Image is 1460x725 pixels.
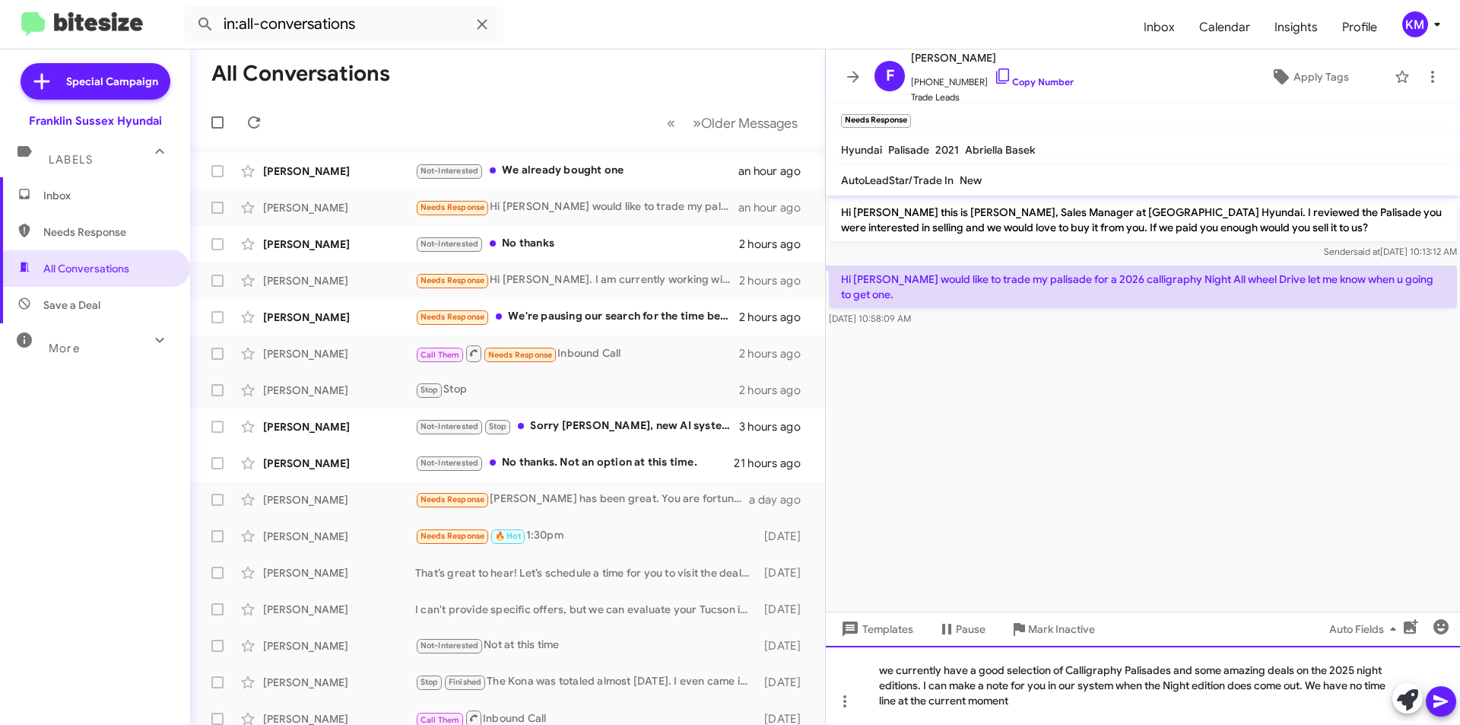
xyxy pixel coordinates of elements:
span: Trade Leads [911,90,1074,105]
span: Needs Response [421,312,485,322]
nav: Page navigation example [659,107,807,138]
div: [PERSON_NAME] [263,419,415,434]
a: Insights [1262,5,1330,49]
div: [PERSON_NAME] [263,346,415,361]
span: Stop [421,385,439,395]
span: Not-Interested [421,166,479,176]
div: 2 hours ago [739,273,813,288]
span: 🔥 Hot [495,531,521,541]
a: Copy Number [994,76,1074,87]
div: Not at this time [415,637,757,654]
span: Labels [49,153,93,167]
span: Stop [421,677,439,687]
div: [DATE] [757,565,813,580]
div: Hi [PERSON_NAME] would like to trade my palisade for a 2026 calligraphy Night All wheel Drive let... [415,199,738,216]
div: KM [1402,11,1428,37]
div: [PERSON_NAME] [263,565,415,580]
span: Not-Interested [421,421,479,431]
div: [PERSON_NAME] [263,638,415,653]
span: Hyundai [841,143,882,157]
span: Needs Response [43,224,173,240]
a: Profile [1330,5,1389,49]
div: [PERSON_NAME] [263,200,415,215]
span: Not-Interested [421,239,479,249]
div: No thanks [415,235,739,253]
small: Needs Response [841,114,911,128]
div: We already bought one [415,162,738,180]
span: AutoLeadStar/Trade In [841,173,954,187]
div: [PERSON_NAME] has been great. You are fortunate to have her. [415,491,749,508]
p: Hi [PERSON_NAME] this is [PERSON_NAME], Sales Manager at [GEOGRAPHIC_DATA] Hyundai. I reviewed th... [829,199,1457,241]
h1: All Conversations [211,62,390,86]
div: [PERSON_NAME] [263,456,415,471]
span: » [693,113,701,132]
div: [PERSON_NAME] [263,383,415,398]
div: [PERSON_NAME] [263,675,415,690]
span: Apply Tags [1293,63,1349,91]
span: Needs Response [421,494,485,504]
div: That’s great to hear! Let’s schedule a time for you to visit the dealership and we can discuss yo... [415,565,757,580]
button: Pause [925,615,998,643]
div: [DATE] [757,638,813,653]
span: [PHONE_NUMBER] [911,67,1074,90]
div: [PERSON_NAME] [263,492,415,507]
span: Mark Inactive [1028,615,1095,643]
a: Inbox [1131,5,1187,49]
span: Older Messages [701,115,798,132]
div: No thanks. Not an option at this time. [415,454,734,472]
div: 2 hours ago [739,310,813,325]
div: [PERSON_NAME] [263,273,415,288]
span: Auto Fields [1329,615,1402,643]
div: Inbound Call [415,344,739,363]
div: a day ago [749,492,813,507]
button: KM [1389,11,1443,37]
div: [PERSON_NAME] [263,602,415,617]
div: 2 hours ago [739,346,813,361]
span: All Conversations [43,261,129,276]
div: [DATE] [757,602,813,617]
span: « [667,113,675,132]
span: Call Them [421,350,460,360]
div: Sorry [PERSON_NAME], new AI system ill check you off [415,418,739,435]
button: Next [684,107,807,138]
span: Sender [DATE] 10:13:12 AM [1324,246,1457,257]
span: [PERSON_NAME] [911,49,1074,67]
button: Previous [658,107,684,138]
div: Franklin Sussex Hyundai [29,113,162,129]
a: Special Campaign [21,63,170,100]
span: Templates [838,615,913,643]
div: I can't provide specific offers, but we can evaluate your Tucson in person. Would you like to sch... [415,602,757,617]
button: Templates [826,615,925,643]
div: [PERSON_NAME] [263,237,415,252]
span: Pause [956,615,985,643]
div: 2 hours ago [739,383,813,398]
span: More [49,342,80,355]
div: The Kona was totaled almost [DATE]. I even came in and filed out a ton of paperwork and the finan... [415,673,757,691]
span: Not-Interested [421,641,479,650]
span: 2021 [935,143,959,157]
div: an hour ago [738,200,813,215]
div: Hi [PERSON_NAME]. I am currently working with someone. Thanks [415,272,739,289]
span: Special Campaign [66,74,158,89]
div: 1:30pm [415,527,757,545]
button: Mark Inactive [998,615,1107,643]
span: Needs Response [421,531,485,541]
div: [DATE] [757,529,813,544]
span: said at [1354,246,1380,257]
div: We're pausing our search for the time being. Thank you! [415,308,739,326]
div: [PERSON_NAME] [263,164,415,179]
span: F [886,64,894,88]
button: Auto Fields [1317,615,1414,643]
span: Not-Interested [421,458,479,468]
span: Needs Response [421,202,485,212]
span: Call Them [421,715,460,725]
div: an hour ago [738,164,813,179]
span: Palisade [888,143,929,157]
span: Save a Deal [43,297,100,313]
span: New [960,173,982,187]
a: Calendar [1187,5,1262,49]
span: Needs Response [488,350,553,360]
